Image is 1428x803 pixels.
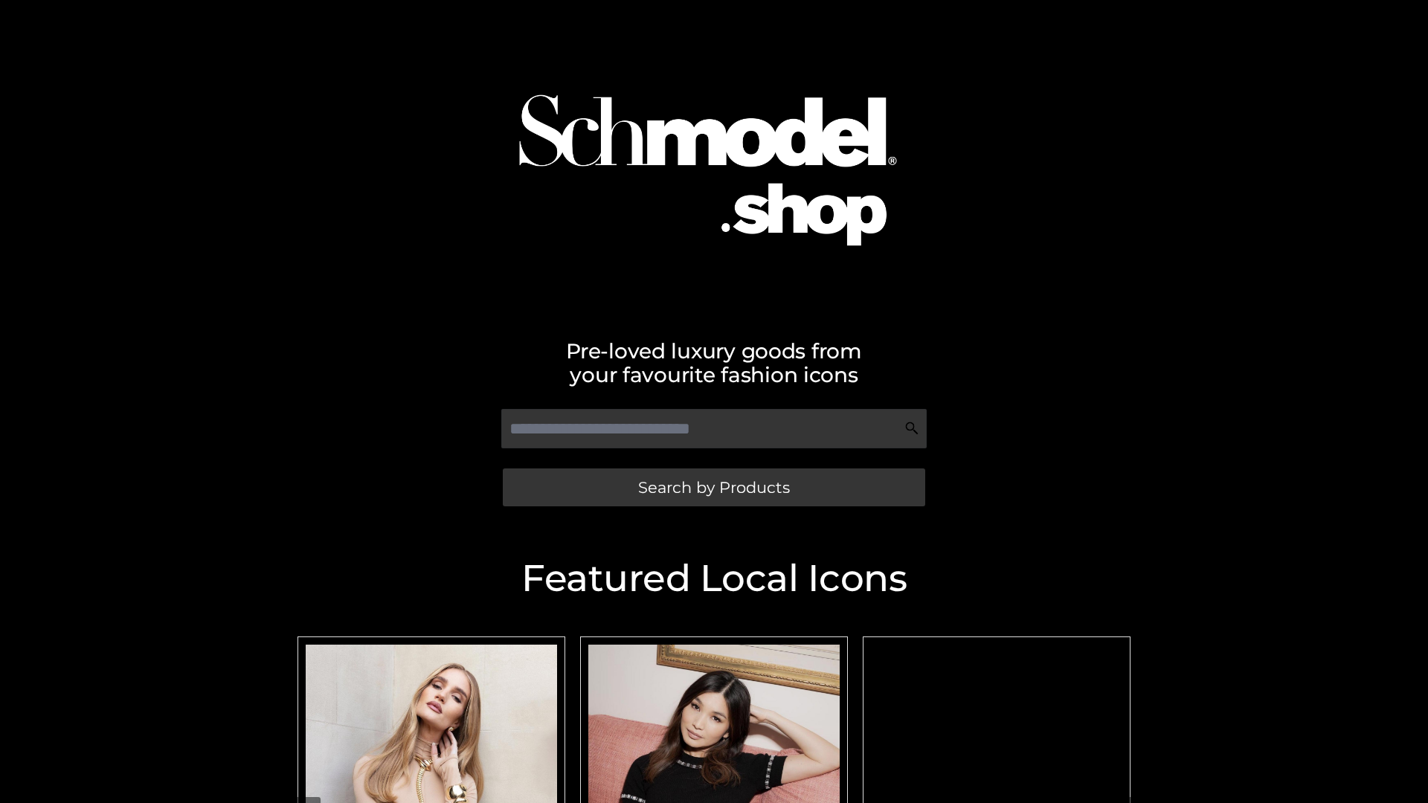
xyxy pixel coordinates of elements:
[290,560,1138,597] h2: Featured Local Icons​
[638,480,790,495] span: Search by Products
[904,421,919,436] img: Search Icon
[503,468,925,506] a: Search by Products
[290,339,1138,387] h2: Pre-loved luxury goods from your favourite fashion icons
